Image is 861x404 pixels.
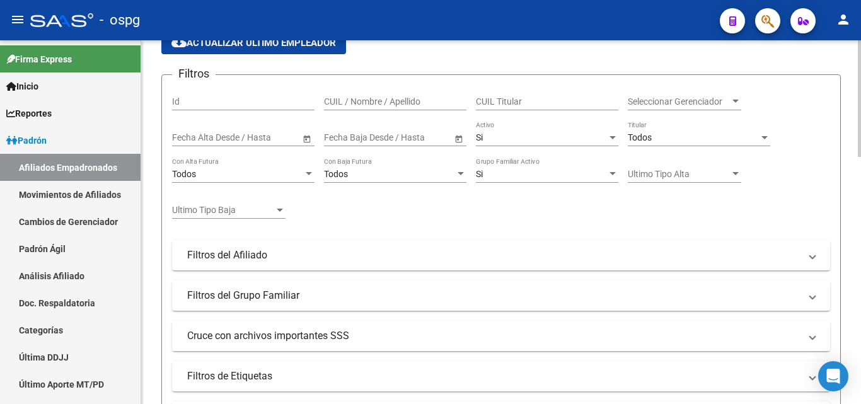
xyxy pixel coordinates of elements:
span: - ospg [100,6,140,34]
span: Todos [324,169,348,179]
span: Todos [628,132,652,142]
button: Open calendar [452,132,465,145]
input: Fecha fin [229,132,291,143]
mat-icon: menu [10,12,25,27]
span: Firma Express [6,52,72,66]
mat-expansion-panel-header: Cruce con archivos importantes SSS [172,321,830,351]
span: Inicio [6,79,38,93]
span: Reportes [6,107,52,120]
mat-expansion-panel-header: Filtros del Grupo Familiar [172,280,830,311]
span: Actualizar ultimo Empleador [171,37,336,49]
span: Si [476,169,483,179]
mat-panel-title: Filtros del Grupo Familiar [187,289,800,303]
mat-panel-title: Filtros de Etiquetas [187,369,800,383]
div: Open Intercom Messenger [818,361,848,391]
mat-expansion-panel-header: Filtros del Afiliado [172,240,830,270]
button: Open calendar [300,132,313,145]
h3: Filtros [172,65,216,83]
mat-icon: cloud_download [171,35,187,50]
input: Fecha fin [381,132,442,143]
mat-icon: person [836,12,851,27]
span: Seleccionar Gerenciador [628,96,730,107]
button: Actualizar ultimo Empleador [161,32,346,54]
mat-panel-title: Cruce con archivos importantes SSS [187,329,800,343]
input: Fecha inicio [324,132,370,143]
input: Fecha inicio [172,132,218,143]
span: Todos [172,169,196,179]
span: Si [476,132,483,142]
span: Ultimo Tipo Alta [628,169,730,180]
mat-panel-title: Filtros del Afiliado [187,248,800,262]
mat-expansion-panel-header: Filtros de Etiquetas [172,361,830,391]
span: Ultimo Tipo Baja [172,205,274,216]
span: Padrón [6,134,47,147]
